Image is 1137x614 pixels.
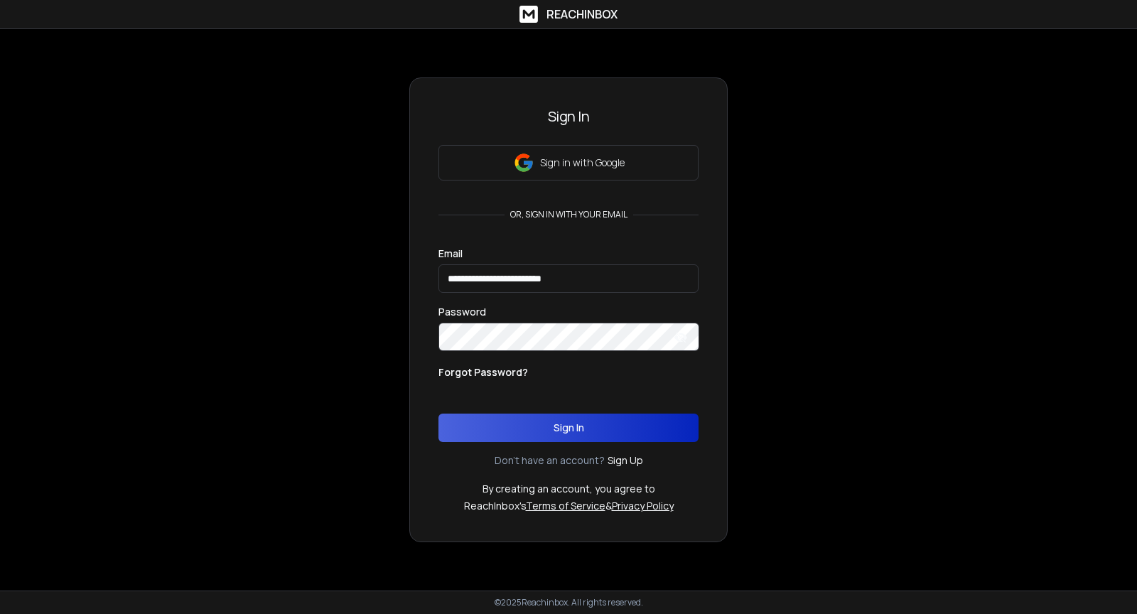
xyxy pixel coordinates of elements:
p: Don't have an account? [495,453,605,468]
button: Sign In [438,414,699,442]
a: Sign Up [608,453,643,468]
a: ReachInbox [519,6,618,23]
button: Sign in with Google [438,145,699,181]
p: or, sign in with your email [505,209,633,220]
p: Sign in with Google [540,156,625,170]
a: Privacy Policy [612,499,674,512]
h3: Sign In [438,107,699,126]
p: ReachInbox's & [464,499,674,513]
label: Password [438,307,486,317]
p: Forgot Password? [438,365,528,379]
p: By creating an account, you agree to [483,482,655,496]
a: Terms of Service [526,499,605,512]
h1: ReachInbox [546,6,618,23]
p: © 2025 Reachinbox. All rights reserved. [495,597,643,608]
label: Email [438,249,463,259]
